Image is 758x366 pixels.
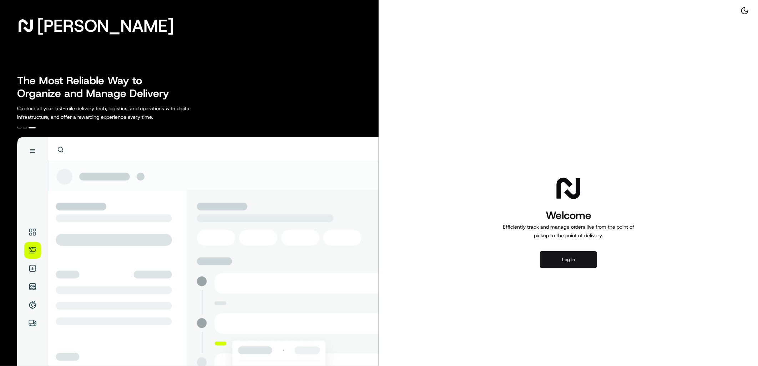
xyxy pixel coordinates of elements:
p: Efficiently track and manage orders live from the point of pickup to the point of delivery. [500,223,637,240]
button: Log in [540,251,597,268]
span: [PERSON_NAME] [37,19,174,33]
h1: Welcome [500,208,637,223]
h2: The Most Reliable Way to Organize and Manage Delivery [17,74,177,100]
p: Capture all your last-mile delivery tech, logistics, and operations with digital infrastructure, ... [17,104,223,121]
